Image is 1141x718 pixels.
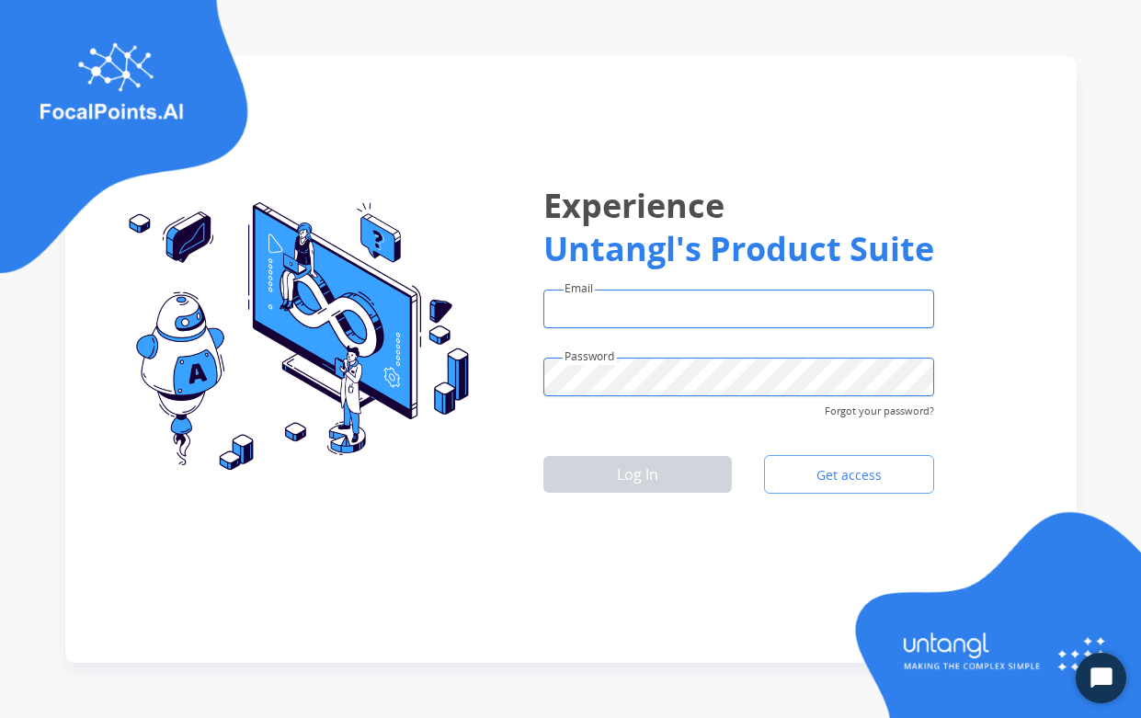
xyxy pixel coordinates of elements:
img: login-img [116,202,469,472]
button: Log In [543,456,732,493]
h1: Untangl's Product Suite [543,223,934,275]
button: Start Chat [1076,653,1126,703]
h1: Experience [543,174,934,238]
label: Email [565,280,593,297]
span: Forgot your password? [825,396,934,419]
span: Get access [802,466,896,484]
svg: Open Chat [1089,666,1114,691]
a: Get access [764,455,934,494]
label: Password [565,348,614,365]
img: login-img [847,509,1141,718]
